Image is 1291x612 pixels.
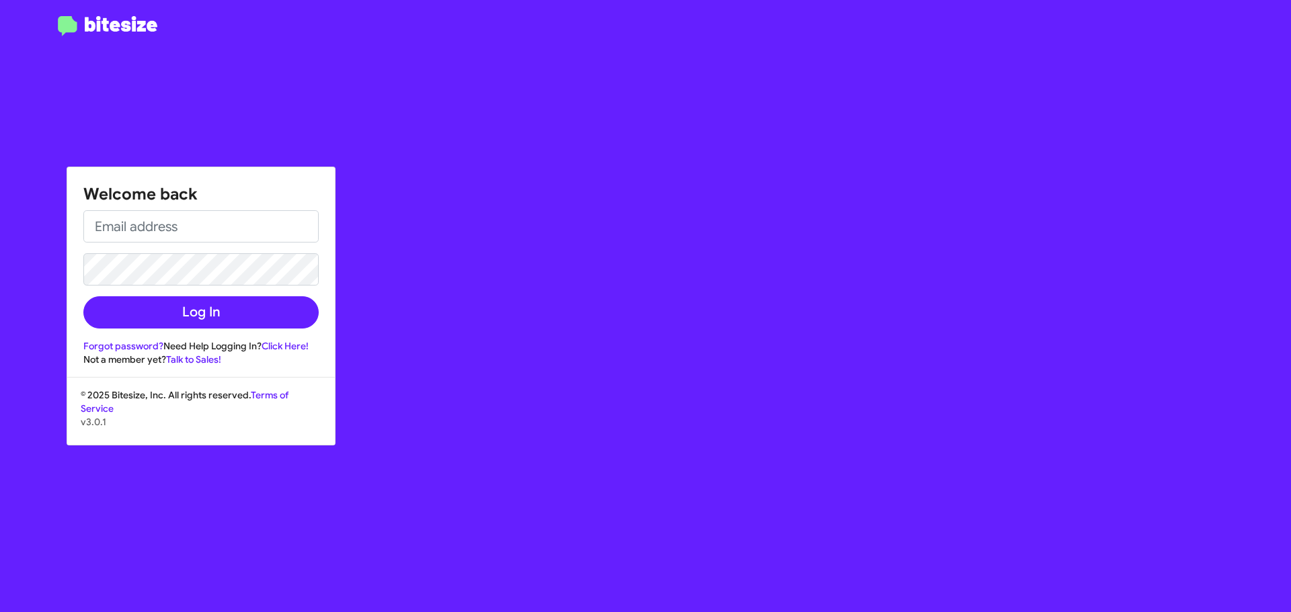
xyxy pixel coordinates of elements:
a: Click Here! [262,340,309,352]
div: © 2025 Bitesize, Inc. All rights reserved. [67,388,335,445]
input: Email address [83,210,319,243]
button: Log In [83,296,319,329]
div: Need Help Logging In? [83,339,319,353]
div: Not a member yet? [83,353,319,366]
a: Forgot password? [83,340,163,352]
p: v3.0.1 [81,415,321,429]
a: Talk to Sales! [166,353,221,365]
h1: Welcome back [83,183,319,205]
